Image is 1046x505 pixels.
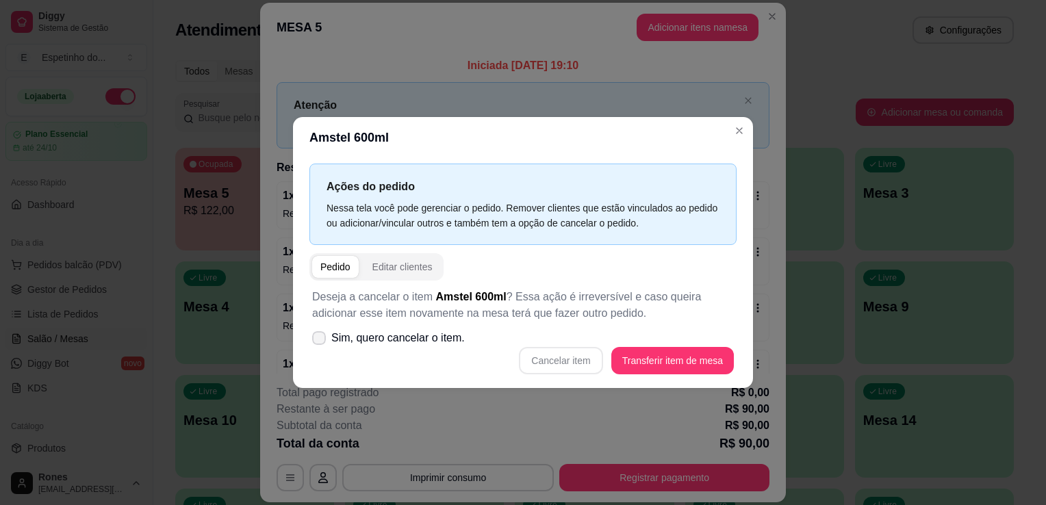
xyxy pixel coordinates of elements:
[293,117,753,158] header: Amstel 600ml
[327,200,719,231] div: Nessa tela você pode gerenciar o pedido. Remover clientes que estão vinculados ao pedido ou adici...
[436,291,507,302] span: Amstel 600ml
[327,178,719,195] p: Ações do pedido
[372,260,433,274] div: Editar clientes
[331,330,465,346] span: Sim, quero cancelar o item.
[320,260,350,274] div: Pedido
[312,289,734,322] p: Deseja a cancelar o item ? Essa ação é irreversível e caso queira adicionar esse item novamente n...
[728,120,750,142] button: Close
[611,347,734,374] button: Transferir item de mesa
